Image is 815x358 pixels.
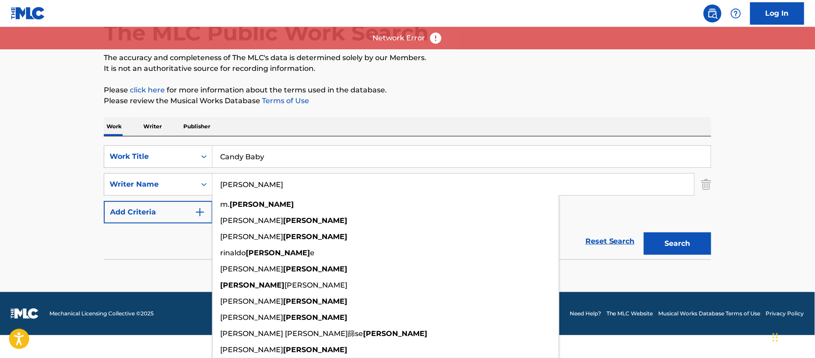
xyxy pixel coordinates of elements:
[773,324,778,351] div: Drag
[659,310,761,318] a: Musical Works Database Terms of Use
[104,117,124,136] p: Work
[104,96,711,106] p: Please review the Musical Works Database
[141,117,164,136] p: Writer
[49,310,154,318] span: Mechanical Licensing Collective © 2025
[363,329,427,338] strong: [PERSON_NAME]
[130,86,165,94] a: click here
[701,173,711,196] img: Delete Criterion
[766,310,804,318] a: Privacy Policy
[644,232,711,255] button: Search
[707,8,718,19] img: search
[220,313,283,322] span: [PERSON_NAME]
[220,297,283,306] span: [PERSON_NAME]
[220,345,283,354] span: [PERSON_NAME]
[750,2,804,25] a: Log In
[260,96,309,105] a: Terms of Use
[220,200,230,209] span: m.
[220,216,283,225] span: [PERSON_NAME]
[11,308,39,319] img: logo
[220,232,283,241] span: [PERSON_NAME]
[104,52,711,63] p: The accuracy and completeness of The MLC's data is determined solely by our Members.
[230,200,294,209] strong: [PERSON_NAME]
[731,8,741,19] img: help
[704,4,722,22] a: Public Search
[283,232,347,241] strong: [PERSON_NAME]
[283,297,347,306] strong: [PERSON_NAME]
[104,63,711,74] p: It is not an authoritative source for recording information.
[110,179,190,190] div: Writer Name
[181,117,213,136] p: Publisher
[104,85,711,96] p: Please for more information about the terms used in the database.
[110,151,190,162] div: Work Title
[581,231,639,251] a: Reset Search
[220,265,283,273] span: [PERSON_NAME]
[283,265,347,273] strong: [PERSON_NAME]
[373,33,425,44] p: Network Error
[727,4,745,22] div: Help
[246,249,310,257] strong: [PERSON_NAME]
[283,313,347,322] strong: [PERSON_NAME]
[429,31,443,45] img: error
[310,249,314,257] span: e
[770,315,815,358] iframe: Chat Widget
[607,310,653,318] a: The MLC Website
[104,145,711,259] form: Search Form
[570,310,601,318] a: Need Help?
[104,201,213,223] button: Add Criteria
[11,7,45,20] img: MLC Logo
[220,281,284,289] strong: [PERSON_NAME]
[283,345,347,354] strong: [PERSON_NAME]
[284,281,347,289] span: [PERSON_NAME]
[220,249,246,257] span: rinaldo
[195,207,205,218] img: 9d2ae6d4665cec9f34b9.svg
[283,216,347,225] strong: [PERSON_NAME]
[220,329,363,338] span: [PERSON_NAME] [PERSON_NAME]篩se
